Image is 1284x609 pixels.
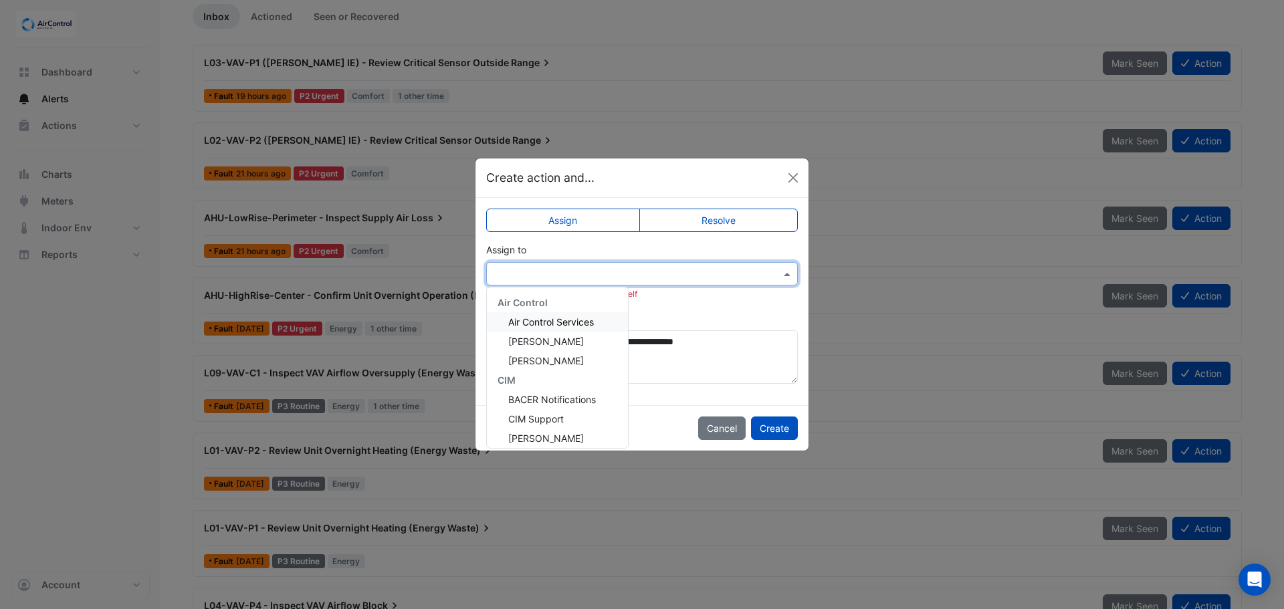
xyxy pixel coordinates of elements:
span: [PERSON_NAME] [508,433,584,444]
div: Select an assignee, or assign to yourself [486,288,798,300]
span: [PERSON_NAME] [508,355,584,366]
span: Air Control Services [508,316,594,328]
div: Open Intercom Messenger [1239,564,1271,596]
span: Air Control [498,297,548,308]
button: Create [751,416,798,440]
label: Assign [486,209,640,232]
div: Options List [487,287,628,448]
span: CIM Support [508,413,564,424]
h5: Create action and... [486,169,595,187]
label: Resolve [639,209,798,232]
button: Cancel [698,416,746,440]
span: BACER Notifications [508,394,596,405]
label: Assign to [486,243,526,257]
span: CIM [498,374,516,386]
button: Close [783,168,803,188]
span: [PERSON_NAME] [508,336,584,347]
